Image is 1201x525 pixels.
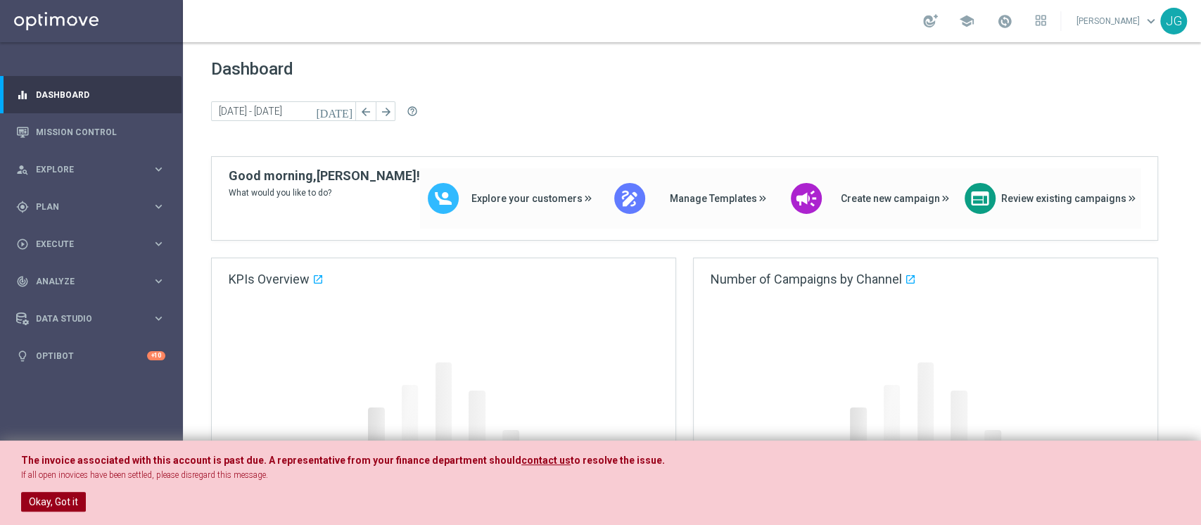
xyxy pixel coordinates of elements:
button: equalizer Dashboard [15,89,166,101]
i: track_changes [16,275,29,288]
a: contact us [521,455,571,467]
div: Plan [16,201,152,213]
i: gps_fixed [16,201,29,213]
span: Execute [36,240,152,248]
div: +10 [147,351,165,360]
i: equalizer [16,89,29,101]
i: keyboard_arrow_right [152,163,165,176]
span: Plan [36,203,152,211]
button: person_search Explore keyboard_arrow_right [15,164,166,175]
div: Data Studio [16,312,152,325]
span: The invoice associated with this account is past due. A representative from your finance departme... [21,455,521,466]
i: lightbulb [16,350,29,362]
span: Data Studio [36,315,152,323]
i: keyboard_arrow_right [152,274,165,288]
div: Explore [16,163,152,176]
div: Execute [16,238,152,251]
button: Okay, Got it [21,492,86,512]
div: JG [1160,8,1187,34]
button: Data Studio keyboard_arrow_right [15,313,166,324]
i: keyboard_arrow_right [152,312,165,325]
span: Analyze [36,277,152,286]
button: gps_fixed Plan keyboard_arrow_right [15,201,166,213]
p: If all open inovices have been settled, please disregard this message. [21,469,1180,481]
a: [PERSON_NAME]keyboard_arrow_down [1075,11,1160,32]
button: lightbulb Optibot +10 [15,350,166,362]
i: keyboard_arrow_right [152,200,165,213]
span: keyboard_arrow_down [1143,13,1159,29]
div: Dashboard [16,76,165,113]
i: keyboard_arrow_right [152,237,165,251]
a: Mission Control [36,113,165,151]
button: track_changes Analyze keyboard_arrow_right [15,276,166,287]
div: Mission Control [16,113,165,151]
span: to resolve the issue. [571,455,665,466]
div: Analyze [16,275,152,288]
a: Dashboard [36,76,165,113]
button: play_circle_outline Execute keyboard_arrow_right [15,239,166,250]
span: Explore [36,165,152,174]
i: person_search [16,163,29,176]
button: Mission Control [15,127,166,138]
div: Optibot [16,337,165,374]
span: school [959,13,974,29]
i: play_circle_outline [16,238,29,251]
a: Optibot [36,337,147,374]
